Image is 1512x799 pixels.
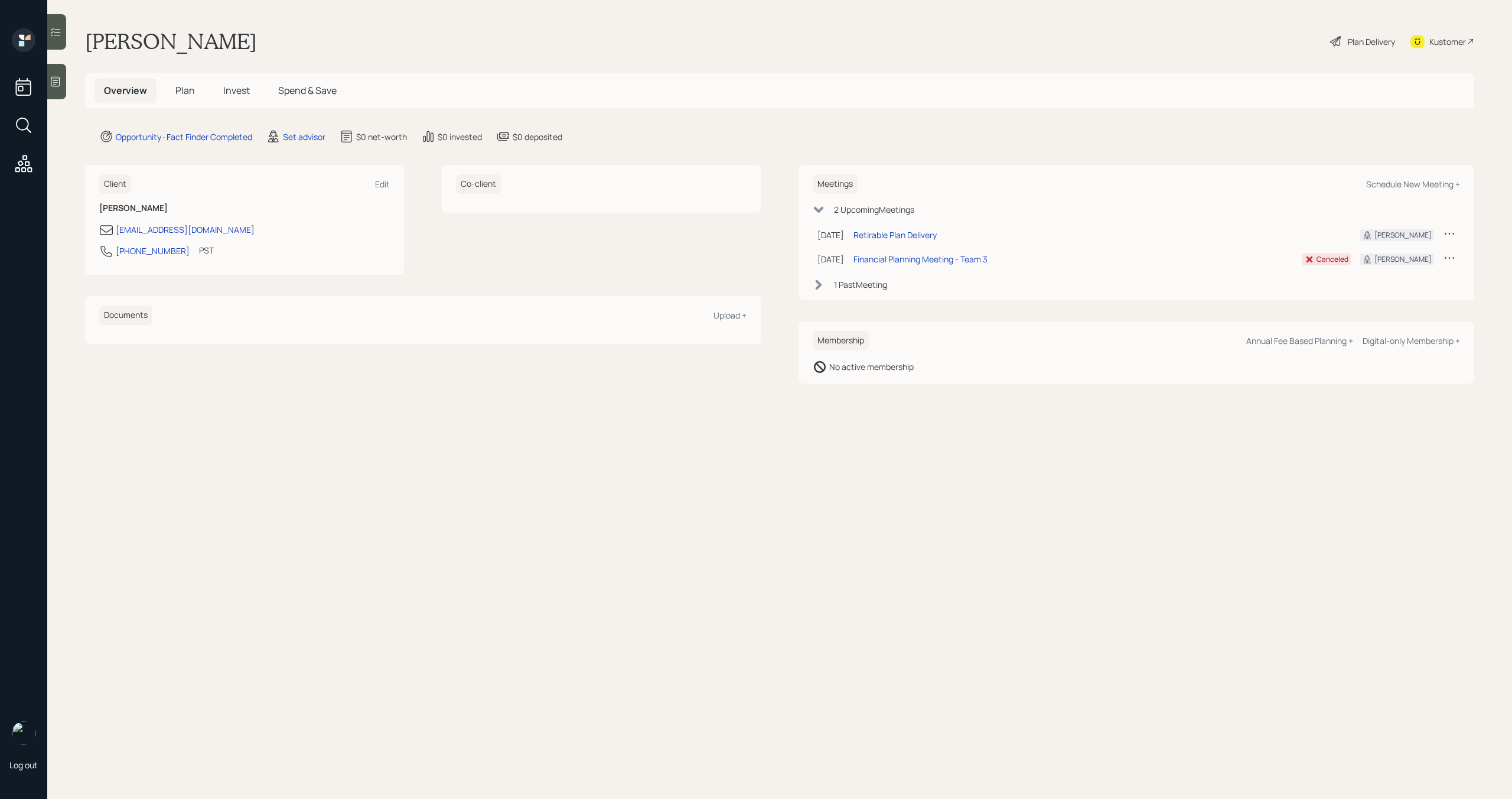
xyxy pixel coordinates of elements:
[283,131,325,143] div: Set advisor
[85,28,257,54] h1: [PERSON_NAME]
[116,131,252,143] div: Opportunity · Fact Finder Completed
[834,203,914,216] div: 2 Upcoming Meeting s
[223,84,250,97] span: Invest
[104,84,147,97] span: Overview
[1374,230,1432,241] div: [PERSON_NAME]
[829,360,914,373] div: No active membership
[1429,35,1466,48] div: Kustomer
[853,253,988,265] div: Financial Planning Meeting - Team 3
[99,174,131,194] h6: Client
[817,229,844,241] div: [DATE]
[12,722,35,745] img: michael-russo-headshot.png
[99,203,390,213] h6: [PERSON_NAME]
[713,310,747,321] div: Upload +
[1317,254,1348,265] div: Canceled
[99,306,152,325] h6: Documents
[116,223,255,236] div: [EMAIL_ADDRESS][DOMAIN_NAME]
[356,131,407,143] div: $0 net-worth
[199,244,214,256] div: PST
[813,331,869,350] h6: Membership
[278,84,337,97] span: Spend & Save
[1363,335,1460,346] div: Digital-only Membership +
[813,174,858,194] h6: Meetings
[175,84,195,97] span: Plan
[817,253,844,265] div: [DATE]
[834,278,887,291] div: 1 Past Meeting
[513,131,562,143] div: $0 deposited
[1348,35,1395,48] div: Plan Delivery
[1366,178,1460,190] div: Schedule New Meeting +
[1246,335,1353,346] div: Annual Fee Based Planning +
[438,131,482,143] div: $0 invested
[116,245,190,257] div: [PHONE_NUMBER]
[9,759,38,771] div: Log out
[1374,254,1432,265] div: [PERSON_NAME]
[853,229,937,241] div: Retirable Plan Delivery
[375,178,390,190] div: Edit
[456,174,501,194] h6: Co-client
